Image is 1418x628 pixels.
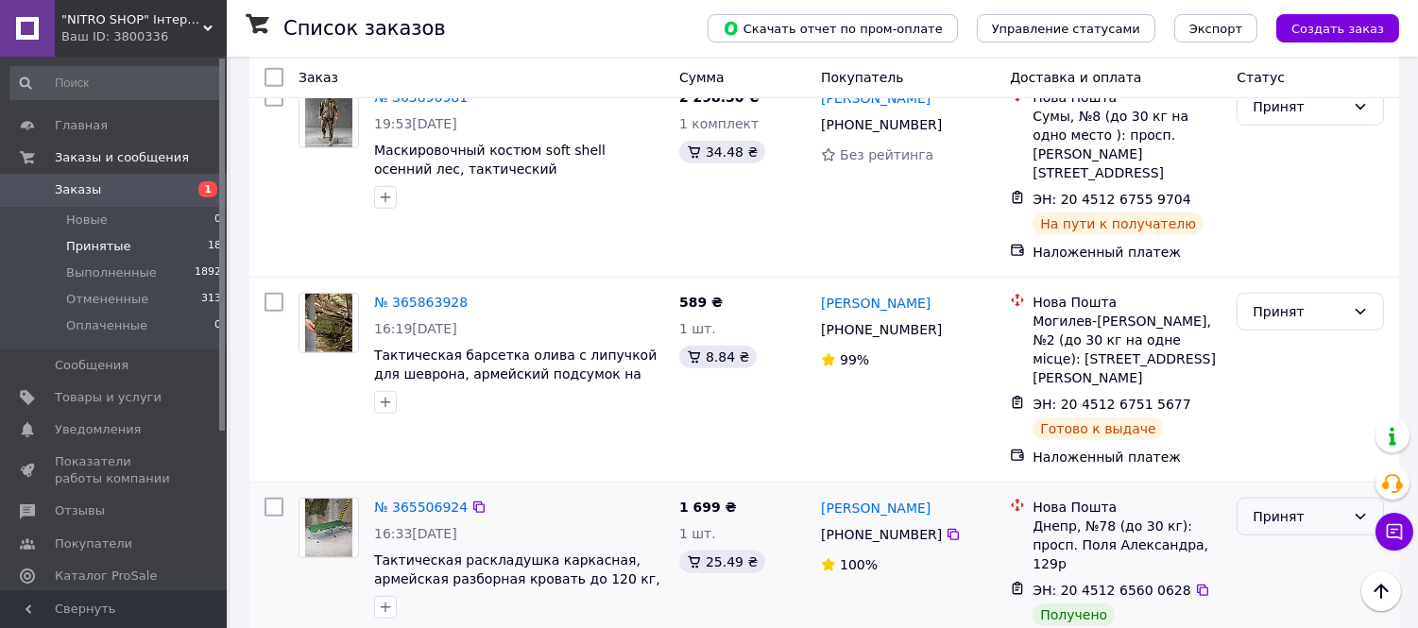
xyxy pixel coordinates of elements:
button: Создать заказ [1276,14,1399,42]
span: "NITRO SHOP" Інтернет магазин [61,11,203,28]
div: Получено [1033,603,1115,626]
img: Фото товару [305,294,352,352]
div: Наложенный платеж [1033,243,1222,262]
div: Принят [1253,506,1345,527]
span: ЭН: 20 4512 6560 0628 [1033,583,1191,598]
div: Сумы, №8 (до 30 кг на одно место ): просп. [PERSON_NAME][STREET_ADDRESS] [1033,107,1222,182]
span: 1 комплект [679,116,759,131]
span: Товары и услуги [55,389,162,406]
div: Днепр, №78 (до 30 кг): просп. Поля Александра, 129р [1033,517,1222,573]
span: Показатели работы компании [55,453,175,487]
span: Сообщения [55,357,128,374]
div: На пути к получателю [1033,212,1204,235]
a: Создать заказ [1257,20,1399,35]
div: [PHONE_NUMBER] [817,521,946,548]
span: Уведомления [55,421,141,438]
span: Сумма [679,70,725,85]
a: Тактическая барсетка олива с липучкой для шеврона, армейский подсумок на пояс зсу [374,348,657,400]
span: Заказы [55,181,101,198]
div: 25.49 ₴ [679,551,765,573]
img: Фото товару [305,89,352,147]
input: Поиск [9,66,223,100]
span: Статус [1237,70,1285,85]
a: № 365863928 [374,295,468,310]
span: Покупатели [55,535,132,552]
span: Принятые [66,238,131,255]
span: 313 [201,291,221,308]
span: 1 [198,181,217,197]
button: Скачать отчет по пром-оплате [708,14,958,42]
div: 34.48 ₴ [679,141,765,163]
button: Чат с покупателем [1375,513,1413,551]
span: 1892 [195,264,221,281]
span: 16:19[DATE] [374,321,457,336]
span: Управление статусами [992,22,1140,36]
span: Новые [66,212,108,229]
div: Нова Пошта [1033,498,1222,517]
div: [PHONE_NUMBER] [817,111,946,138]
span: 99% [840,352,869,367]
div: Нова Пошта [1033,293,1222,312]
span: 1 699 ₴ [679,500,737,515]
h1: Список заказов [283,17,446,40]
span: Каталог ProSale [55,568,157,585]
span: Экспорт [1189,22,1242,36]
a: [PERSON_NAME] [821,89,931,108]
span: Без рейтинга [840,147,933,162]
a: Фото товару [299,498,359,558]
button: Экспорт [1174,14,1257,42]
span: 1 шт. [679,321,716,336]
div: Могилев-[PERSON_NAME], №2 (до 30 кг на одне місце): [STREET_ADDRESS][PERSON_NAME] [1033,312,1222,387]
span: Отзывы [55,502,105,519]
span: Главная [55,117,108,134]
button: Наверх [1361,571,1401,611]
a: Маскировочный костюм soft shell осенний лес, тактический маскировочный костюм листва на флисе L [374,143,661,214]
span: 18 [208,238,221,255]
a: [PERSON_NAME] [821,294,931,313]
div: Принят [1253,96,1345,117]
span: Выполненные [66,264,157,281]
div: Ваш ID: 3800336 [61,28,227,45]
a: Фото товару [299,88,359,148]
span: Скачать отчет по пром-оплате [723,20,943,37]
div: Принят [1253,301,1345,322]
a: № 365506924 [374,500,468,515]
div: Готово к выдаче [1033,417,1163,440]
span: Покупатель [821,70,904,85]
span: 19:53[DATE] [374,116,457,131]
span: Оплаченные [66,317,147,334]
span: 0 [214,212,221,229]
a: Фото товару [299,293,359,353]
a: [PERSON_NAME] [821,499,931,518]
div: 8.84 ₴ [679,346,757,368]
span: ЭН: 20 4512 6751 5677 [1033,397,1191,412]
span: Заказ [299,70,338,85]
div: Наложенный платеж [1033,448,1222,467]
span: ЭН: 20 4512 6755 9704 [1033,192,1191,207]
a: Тактическая раскладушка каркасная, армейская разборная кровать до 120 кг, раскладушка переносная зсу [374,552,660,605]
span: Заказы и сообщения [55,149,189,166]
img: Фото товару [305,499,352,557]
span: 0 [214,317,221,334]
button: Управление статусами [977,14,1155,42]
span: Доставка и оплата [1010,70,1141,85]
span: 16:33[DATE] [374,526,457,541]
span: Создать заказ [1291,22,1384,36]
span: 1 шт. [679,526,716,541]
span: 100% [840,557,878,572]
span: 589 ₴ [679,295,723,310]
div: [PHONE_NUMBER] [817,316,946,343]
span: Отмененные [66,291,148,308]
